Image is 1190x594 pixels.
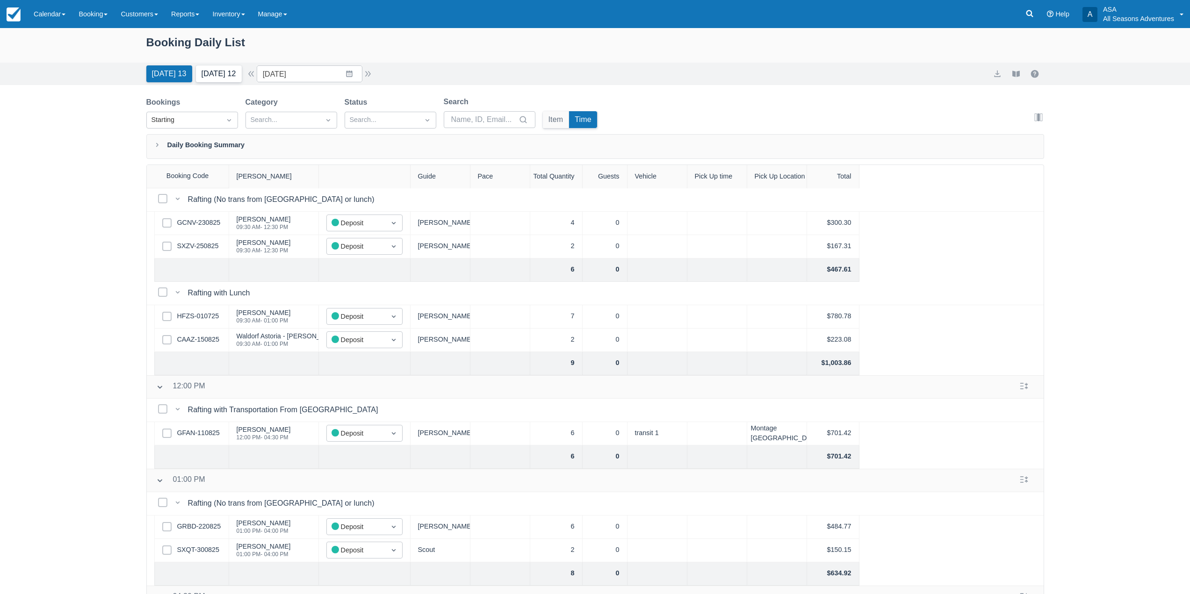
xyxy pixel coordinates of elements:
button: 12:00 PM [152,379,209,395]
div: Daily Booking Summary [146,134,1044,159]
div: 0 [583,235,627,258]
div: Total Quantity [530,165,583,188]
div: 6 [530,445,583,469]
div: [PERSON_NAME] [411,235,470,258]
span: Dropdown icon [389,545,398,555]
span: Dropdown icon [389,429,398,438]
span: Help [1055,10,1069,18]
input: Date [257,65,362,82]
div: 0 [583,445,627,469]
div: [PERSON_NAME] [411,515,470,539]
span: Dropdown icon [389,218,398,228]
div: 8 [530,562,583,586]
div: [PERSON_NAME] [237,309,291,316]
div: Deposit [332,311,381,322]
button: [DATE] 13 [146,65,192,82]
a: GCNV-230825 [177,218,221,228]
div: A [1082,7,1097,22]
span: Dropdown icon [389,242,398,251]
div: 12:00 PM - 04:30 PM [237,435,291,440]
label: Search [444,96,472,107]
i: Help [1047,11,1053,17]
div: 0 [583,212,627,235]
div: Deposit [332,241,381,252]
div: 0 [583,539,627,562]
a: SXQT-300825 [177,545,219,555]
div: transit 1 [627,422,687,445]
div: $167.31 [807,235,859,258]
button: Time [569,111,597,128]
div: $780.78 [807,305,859,329]
p: All Seasons Adventures [1103,14,1174,23]
button: Item [543,111,569,128]
div: 2 [530,329,583,352]
img: checkfront-main-nav-mini-logo.png [7,7,21,21]
div: $467.61 [807,258,859,282]
a: GRBD-220825 [177,522,221,532]
div: 6 [530,422,583,445]
button: 01:00 PM [152,472,209,489]
div: Deposit [332,335,381,345]
div: 4 [530,212,583,235]
div: Deposit [332,522,381,532]
span: Dropdown icon [224,115,234,125]
div: [PERSON_NAME], Scout [411,305,470,329]
div: 6 [530,515,583,539]
div: Booking Daily List [146,34,1044,61]
div: Deposit [332,428,381,439]
div: $223.08 [807,329,859,352]
div: Pace [470,165,530,188]
div: 7 [530,305,583,329]
div: 2 [530,235,583,258]
div: 0 [583,329,627,352]
div: 01:00 PM - 04:00 PM [237,551,291,557]
div: [PERSON_NAME] [237,426,291,433]
span: Dropdown icon [389,335,398,344]
div: Deposit [332,218,381,229]
div: Rafting (No trans from [GEOGRAPHIC_DATA] or lunch) [188,498,378,509]
span: Dropdown icon [389,312,398,321]
div: Scout [411,539,470,562]
div: 0 [583,352,627,375]
a: GFAN-110825 [177,428,220,438]
div: 09:30 AM - 12:30 PM [237,224,291,230]
label: Category [245,97,281,108]
div: Booking Code [147,165,229,188]
div: [PERSON_NAME] [237,520,291,526]
button: export [992,68,1003,79]
div: 09:30 AM - 01:00 PM [237,341,341,347]
div: [PERSON_NAME] [411,329,470,352]
div: [PERSON_NAME] [237,543,291,550]
a: SXZV-250825 [177,241,219,251]
div: Pick Up time [687,165,747,188]
div: 01:00 PM - 04:00 PM [237,528,291,534]
div: Montage [GEOGRAPHIC_DATA] [747,422,807,445]
div: [PERSON_NAME] [411,212,470,235]
a: CAAZ-150825 [177,335,219,345]
div: 0 [583,305,627,329]
div: $150.15 [807,539,859,562]
label: Bookings [146,97,184,108]
div: Starting [151,115,216,125]
div: Deposit [332,545,381,556]
div: 0 [583,422,627,445]
div: 2 [530,539,583,562]
div: 0 [583,562,627,586]
div: $484.77 [807,515,859,539]
span: Dropdown icon [423,115,432,125]
input: Name, ID, Email... [451,111,517,128]
p: ASA [1103,5,1174,14]
label: Status [345,97,371,108]
div: Total [807,165,859,188]
div: Pick Up Location [747,165,807,188]
div: $300.30 [807,212,859,235]
div: 09:30 AM - 01:00 PM [237,318,291,323]
div: Rafting with Transportation From [GEOGRAPHIC_DATA] [188,404,382,415]
div: Rafting (No trans from [GEOGRAPHIC_DATA] or lunch) [188,194,378,205]
div: $701.42 [807,445,859,469]
div: Vehicle [627,165,687,188]
span: Dropdown icon [324,115,333,125]
div: [PERSON_NAME] [237,216,291,222]
div: Guide [411,165,470,188]
button: [DATE] 12 [196,65,242,82]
